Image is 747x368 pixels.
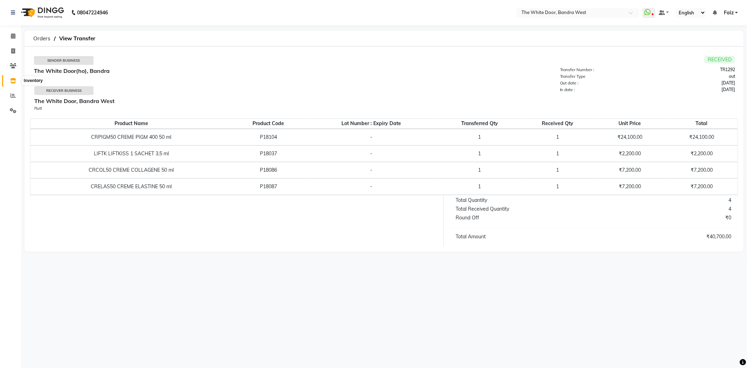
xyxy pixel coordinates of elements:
div: Total Amount [450,233,593,240]
div: 4 [594,197,736,204]
td: 1 [438,178,521,195]
td: 1 [521,145,594,162]
td: CRPIGM50 CREME PIGM 400 50 ml [30,129,232,145]
div: [DATE] [648,87,739,93]
div: ₹40,700.00 [594,233,736,240]
td: P18037 [232,145,305,162]
b: The White Door(ho), Bandra [34,67,110,74]
div: out [648,73,739,80]
img: logo [18,3,66,22]
td: ₹24,100.00 [594,129,666,145]
td: CRCOL50 CREME COLLAGENE 50 ml [30,162,232,178]
div: ₹0 [594,214,736,222]
td: - [305,178,438,195]
td: ₹7,200.00 [666,178,738,195]
td: 1 [521,129,594,145]
td: - [305,129,438,145]
th: Transferred Qty [438,118,521,129]
td: - [305,145,438,162]
div: Inventory [22,77,44,85]
span: Orders [30,32,54,45]
div: 4 [594,205,736,213]
span: View Transfer [56,32,99,45]
th: Received Qty [521,118,594,129]
td: P18087 [232,178,305,195]
td: ₹7,200.00 [594,178,666,195]
div: [DATE] [648,80,739,86]
td: - [305,162,438,178]
th: Total [666,118,738,129]
div: Receiver Business [34,86,94,95]
div: Transfer Number : [556,67,648,73]
td: ₹7,200.00 [666,162,738,178]
th: Product Name [30,118,232,129]
div: Round Off [450,214,593,222]
div: Faiz [34,77,384,83]
span: Faiz [724,9,734,16]
div: In date : [556,87,648,93]
div: Total Quantity [450,197,593,204]
div: TR1292 [648,67,739,73]
td: 1 [438,145,521,162]
td: ₹2,200.00 [594,145,666,162]
b: 08047224946 [77,3,108,22]
td: CRELAS50 CREME ELASTINE 50 ml [30,178,232,195]
td: 1 [438,162,521,178]
th: Lot Number : Expiry Date [305,118,438,129]
td: 1 [438,129,521,145]
td: P18086 [232,162,305,178]
div: Ruti [34,105,383,111]
b: The White Door, Bandra West [34,97,115,104]
th: Unit Price [594,118,666,129]
td: LIFTK LIFTKISS 1 SACHET 3,5 ml [30,145,232,162]
td: ₹2,200.00 [666,145,738,162]
span: RECEIVED [704,56,735,63]
div: Transfer Type [556,73,648,80]
td: P18104 [232,129,305,145]
div: Sender Business [34,56,94,65]
td: ₹24,100.00 [666,129,738,145]
div: Total Received Quantity [450,205,593,213]
div: Out date : [556,80,648,86]
th: Product Code [232,118,305,129]
td: 1 [521,178,594,195]
td: ₹7,200.00 [594,162,666,178]
td: 1 [521,162,594,178]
